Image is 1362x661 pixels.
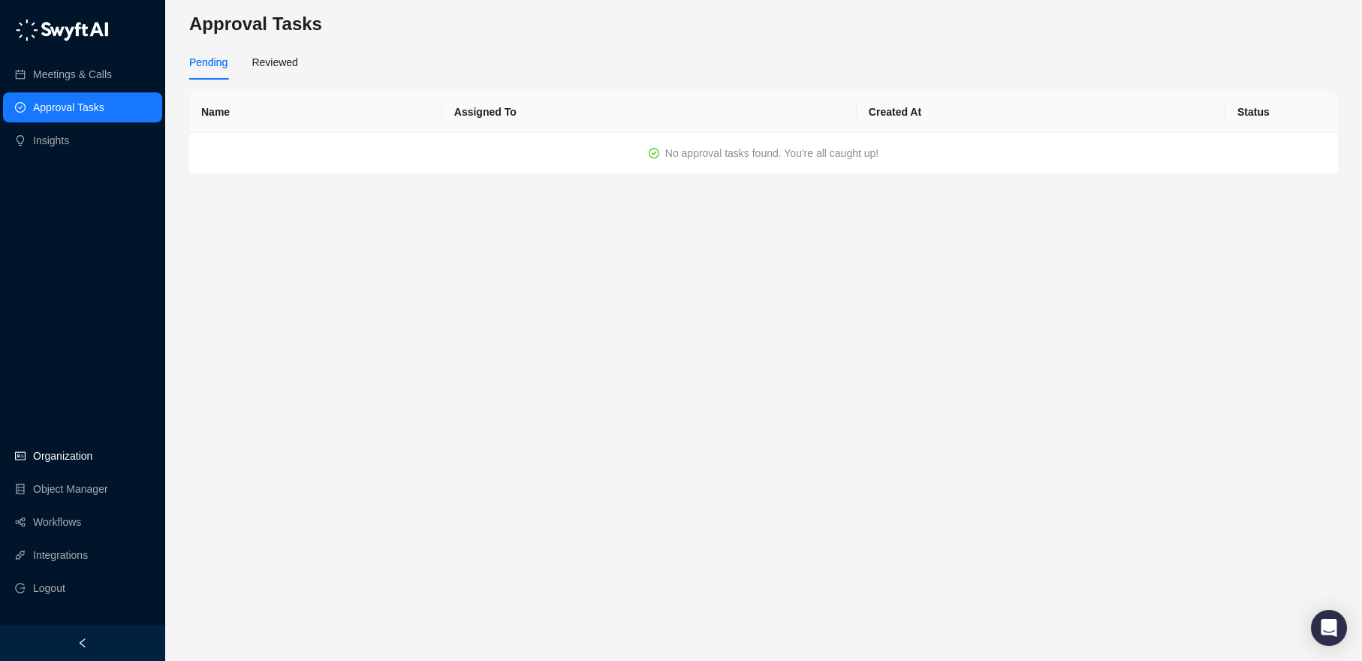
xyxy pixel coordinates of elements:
th: Status [1225,92,1338,133]
a: Insights [33,125,69,155]
th: Created At [857,92,1225,133]
a: Approval Tasks [33,92,104,122]
div: Pending [189,54,228,71]
a: Organization [33,441,92,471]
div: Open Intercom Messenger [1311,610,1347,646]
span: No approval tasks found. You're all caught up! [665,147,878,159]
span: logout [15,583,26,593]
span: Logout [33,573,65,603]
a: Meetings & Calls [33,59,112,89]
th: Name [189,92,442,133]
a: Workflows [33,507,81,537]
span: left [77,638,88,648]
div: Reviewed [252,54,297,71]
th: Assigned To [442,92,857,133]
a: Integrations [33,540,88,570]
h3: Approval Tasks [189,12,1338,36]
a: Object Manager [33,474,108,504]
img: logo-05li4sbe.png [15,19,109,41]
